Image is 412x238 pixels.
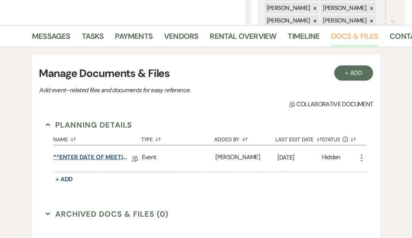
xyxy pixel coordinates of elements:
button: + Add [53,174,75,185]
a: Docs & Files [331,30,378,47]
p: Add event–related files and documents for easy reference. [39,85,305,95]
a: Timeline [288,30,320,47]
a: Payments [115,30,153,47]
div: [PERSON_NAME] [264,3,311,14]
span: + Add [56,175,73,183]
a: **ENTER DATE OF MEETING** REHEARSAL BRUNCH Details [53,153,129,165]
h3: Manage Documents & Files [39,65,373,81]
button: Archived Docs & Files (0) [46,208,169,220]
button: Last Edit Date [276,131,322,145]
button: Name [53,131,141,145]
div: Event [142,145,216,172]
button: + Add [334,65,373,81]
div: [PERSON_NAME] [264,15,311,26]
p: [DATE] [278,153,322,163]
a: Tasks [82,30,104,47]
button: Type [141,131,214,145]
button: Status [322,131,357,145]
div: [PERSON_NAME] [321,15,367,26]
div: [PERSON_NAME] [321,3,367,14]
a: Rental Overview [210,30,277,47]
span: Collaborative document [289,100,373,109]
a: Messages [32,30,70,47]
button: Added By [214,131,276,145]
div: Hidden [322,153,340,165]
a: Vendors [164,30,198,47]
span: Status [322,137,340,142]
button: Planning Details [46,119,132,131]
div: [PERSON_NAME] [216,145,278,172]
